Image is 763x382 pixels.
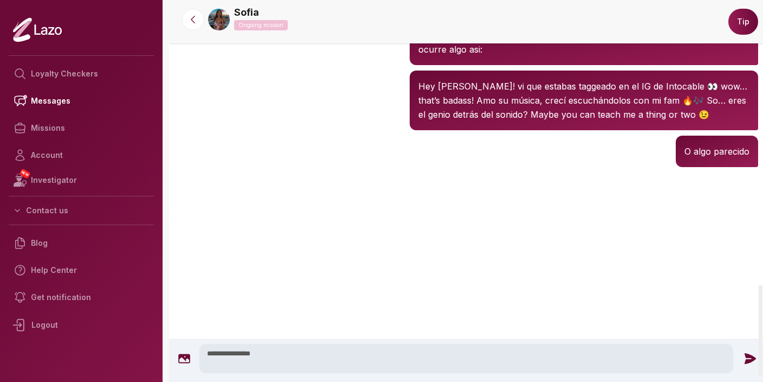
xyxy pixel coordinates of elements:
p: O algo parecido [684,144,749,158]
p: Ongoing mission [234,20,288,30]
a: Account [9,142,154,169]
a: Missions [9,114,154,142]
button: Tip [728,9,758,35]
a: Blog [9,230,154,257]
a: Messages [9,87,154,114]
img: e95392da-a99e-4a4c-be01-edee2d3bc412 [208,9,230,30]
a: NEWInvestigator [9,169,154,192]
div: Logout [9,311,154,339]
p: Hey [PERSON_NAME]! vi que estabas taggeado en el IG de Intocable 👀 wow… that’s badass! Amo su mús... [418,79,749,122]
button: Contact us [9,201,154,220]
a: Get notification [9,284,154,311]
a: Sofia [234,5,259,20]
a: Help Center [9,257,154,284]
a: Loyalty Checkers [9,60,154,87]
span: NEW [19,168,31,179]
